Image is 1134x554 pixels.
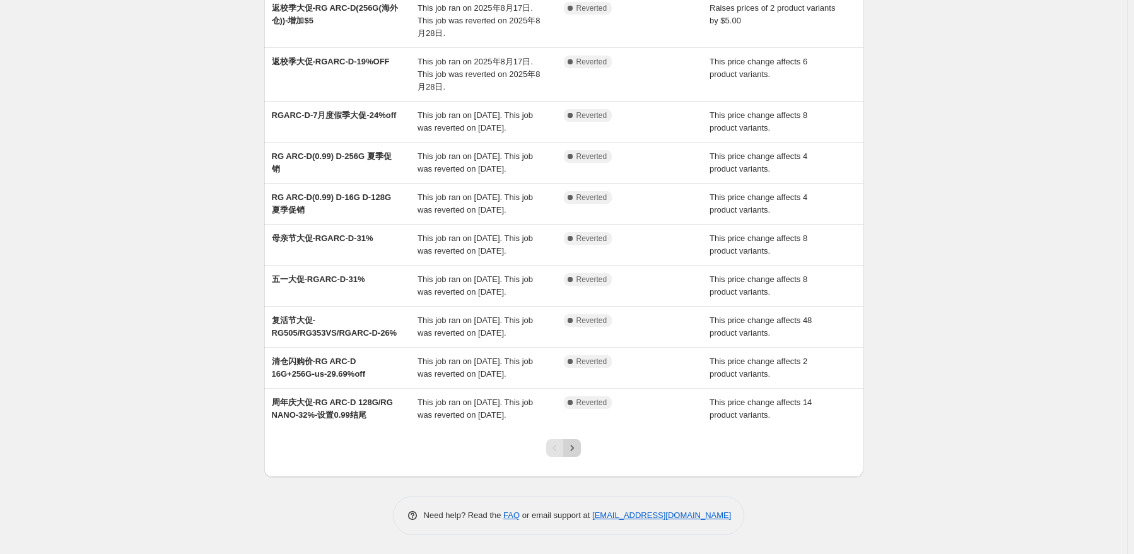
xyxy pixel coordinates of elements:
[418,192,533,215] span: This job ran on [DATE]. This job was reverted on [DATE].
[576,110,607,121] span: Reverted
[576,3,607,13] span: Reverted
[576,357,607,367] span: Reverted
[418,233,533,256] span: This job ran on [DATE]. This job was reverted on [DATE].
[272,3,398,25] span: 返校季大促-RG ARC-D(256G(海外仓))-增加$5
[563,439,581,457] button: Next
[272,233,373,243] span: 母亲节大促-RGARC-D-31%
[503,510,520,520] a: FAQ
[710,151,807,174] span: This price change affects 4 product variants.
[272,274,365,284] span: 五一大促-RGARC-D-31%
[576,274,607,285] span: Reverted
[272,192,392,215] span: RG ARC-D(0.99) D-16G D-128G夏季促销
[710,192,807,215] span: This price change affects 4 product variants.
[576,57,607,67] span: Reverted
[710,110,807,133] span: This price change affects 8 product variants.
[272,357,365,379] span: 清仓闪购价-RG ARC-D 16G+256G-us-29.69%off
[418,357,533,379] span: This job ran on [DATE]. This job was reverted on [DATE].
[418,3,540,38] span: This job ran on 2025年8月17日. This job was reverted on 2025年8月28日.
[272,315,397,338] span: 复活节大促-RG505/RG353VS/RGARC-D-26%
[272,398,393,420] span: 周年庆大促-RG ARC-D 128G/RG NANO-32%-设置0.99结尾
[710,3,835,25] span: Raises prices of 2 product variants by $5.00
[418,315,533,338] span: This job ran on [DATE]. This job was reverted on [DATE].
[418,151,533,174] span: This job ran on [DATE]. This job was reverted on [DATE].
[710,57,807,79] span: This price change affects 6 product variants.
[576,398,607,408] span: Reverted
[576,151,607,162] span: Reverted
[710,233,807,256] span: This price change affects 8 product variants.
[418,398,533,420] span: This job ran on [DATE]. This job was reverted on [DATE].
[418,274,533,297] span: This job ran on [DATE]. This job was reverted on [DATE].
[546,439,581,457] nav: Pagination
[576,315,607,326] span: Reverted
[418,57,540,91] span: This job ran on 2025年8月17日. This job was reverted on 2025年8月28日.
[272,57,390,66] span: 返校季大促-RGARC-D-19%OFF
[710,357,807,379] span: This price change affects 2 product variants.
[592,510,731,520] a: [EMAIL_ADDRESS][DOMAIN_NAME]
[710,274,807,297] span: This price change affects 8 product variants.
[418,110,533,133] span: This job ran on [DATE]. This job was reverted on [DATE].
[272,151,392,174] span: RG ARC-D(0.99) D-256G 夏季促销
[710,398,812,420] span: This price change affects 14 product variants.
[710,315,812,338] span: This price change affects 48 product variants.
[576,233,607,244] span: Reverted
[576,192,607,203] span: Reverted
[424,510,504,520] span: Need help? Read the
[520,510,592,520] span: or email support at
[272,110,397,120] span: RGARC-D-7月度假季大促-24%off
